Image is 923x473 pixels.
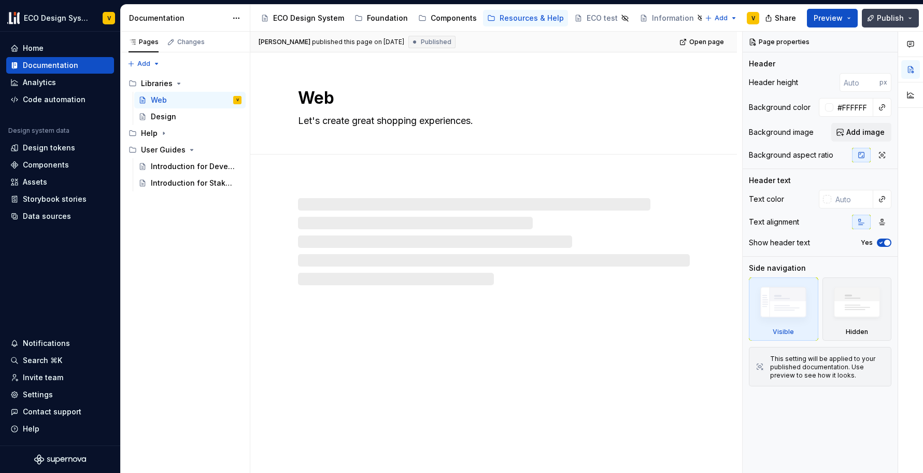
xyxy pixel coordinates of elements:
[431,13,477,23] div: Components
[236,95,239,105] div: V
[749,277,818,341] div: Visible
[814,13,843,23] span: Preview
[749,150,833,160] div: Background aspect ratio
[879,78,887,87] p: px
[312,38,404,46] div: published this page on [DATE]
[134,158,246,175] a: Introduction for Developers
[350,10,412,26] a: Foundation
[23,77,56,88] div: Analytics
[134,175,246,191] a: Introduction for Stakeholders
[177,38,205,46] div: Changes
[2,7,118,29] button: ECO Design SystemV
[702,11,741,25] button: Add
[846,328,868,336] div: Hidden
[831,190,873,208] input: Auto
[749,175,791,186] div: Header text
[749,77,798,88] div: Header height
[6,369,114,386] a: Invite team
[751,14,755,22] div: V
[676,35,729,49] a: Open page
[749,59,775,69] div: Header
[414,10,481,26] a: Components
[749,217,799,227] div: Text alignment
[107,14,111,22] div: V
[862,9,919,27] button: Publish
[775,13,796,23] span: Share
[259,38,310,46] span: [PERSON_NAME]
[23,194,87,204] div: Storybook stories
[34,454,86,465] svg: Supernova Logo
[6,140,114,156] a: Design tokens
[151,95,167,105] div: Web
[151,161,236,172] div: Introduction for Developers
[124,57,163,71] button: Add
[635,10,709,26] a: Information
[151,178,236,188] div: Introduction for Stakeholders
[715,14,728,22] span: Add
[840,73,879,92] input: Auto
[749,238,810,248] div: Show header text
[23,424,39,434] div: Help
[137,60,150,68] span: Add
[23,60,78,71] div: Documentation
[831,123,891,142] button: Add image
[6,57,114,74] a: Documentation
[23,355,62,366] div: Search ⌘K
[23,177,47,187] div: Assets
[129,13,227,23] div: Documentation
[141,78,173,89] div: Libraries
[23,143,75,153] div: Design tokens
[807,9,858,27] button: Preview
[257,8,700,29] div: Page tree
[367,13,408,23] div: Foundation
[6,174,114,190] a: Assets
[124,75,246,92] div: Libraries
[23,338,70,349] div: Notifications
[6,335,114,352] button: Notifications
[6,191,114,207] a: Storybook stories
[141,128,158,138] div: Help
[124,75,246,191] div: Page tree
[749,194,784,204] div: Text color
[6,421,114,437] button: Help
[587,13,618,23] div: ECO test
[749,102,811,113] div: Background color
[570,10,633,26] a: ECO test
[151,112,176,122] div: Design
[24,13,90,23] div: ECO Design System
[6,404,114,420] button: Contact support
[129,38,159,46] div: Pages
[141,145,186,155] div: User Guides
[6,386,114,403] a: Settings
[6,74,114,91] a: Analytics
[296,86,688,110] textarea: Web
[23,160,69,170] div: Components
[23,94,86,105] div: Code automation
[23,43,44,53] div: Home
[6,91,114,108] a: Code automation
[877,13,904,23] span: Publish
[760,9,803,27] button: Share
[23,372,63,383] div: Invite team
[6,40,114,57] a: Home
[134,92,246,108] a: WebV
[861,239,873,247] label: Yes
[6,208,114,225] a: Data sources
[134,108,246,125] a: Design
[749,263,806,273] div: Side navigation
[749,127,814,137] div: Background image
[822,277,892,341] div: Hidden
[23,407,81,417] div: Contact support
[6,157,114,173] a: Components
[8,127,69,135] div: Design system data
[689,38,724,46] span: Open page
[6,352,114,369] button: Search ⌘K
[421,38,451,46] span: Published
[273,13,344,23] div: ECO Design System
[773,328,794,336] div: Visible
[124,142,246,158] div: User Guides
[500,13,564,23] div: Resources & Help
[124,125,246,142] div: Help
[652,13,694,23] div: Information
